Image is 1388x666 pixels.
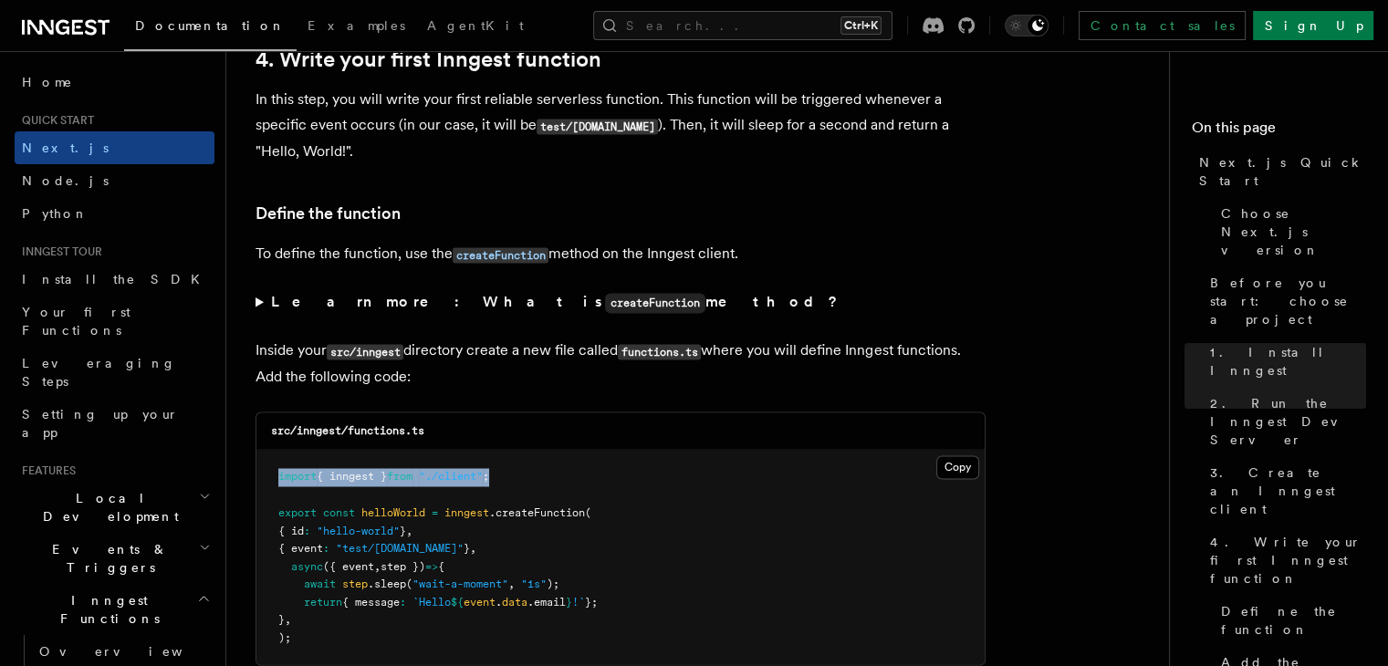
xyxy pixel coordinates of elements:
[508,577,515,589] span: ,
[15,263,214,296] a: Install the SDK
[572,595,585,608] span: !`
[15,347,214,398] a: Leveraging Steps
[416,5,535,49] a: AgentKit
[342,595,400,608] span: { message
[22,305,130,338] span: Your first Functions
[304,577,336,589] span: await
[291,559,323,572] span: async
[22,407,179,440] span: Setting up your app
[1214,197,1366,266] a: Choose Next.js version
[285,612,291,625] span: ,
[387,470,412,483] span: from
[256,87,986,164] p: In this step, you will write your first reliable serverless function. This function will be trigg...
[308,18,405,33] span: Examples
[425,559,438,572] span: =>
[278,630,291,643] span: );
[22,272,211,286] span: Install the SDK
[400,524,406,536] span: }
[483,470,489,483] span: ;
[374,559,381,572] span: ,
[427,18,524,33] span: AgentKit
[444,505,489,518] span: inngest
[22,206,89,221] span: Python
[304,524,310,536] span: :
[496,595,502,608] span: .
[336,541,464,554] span: "test/[DOMAIN_NAME]"
[1192,146,1366,197] a: Next.js Quick Start
[256,289,986,316] summary: Learn more: What iscreateFunctionmethod?
[327,344,403,359] code: src/inngest
[1079,11,1246,40] a: Contact sales
[406,524,412,536] span: ,
[15,245,102,259] span: Inngest tour
[400,595,406,608] span: :
[451,595,464,608] span: ${
[368,577,406,589] span: .sleep
[1210,463,1366,518] span: 3. Create an Inngest client
[15,482,214,533] button: Local Development
[15,533,214,584] button: Events & Triggers
[585,595,598,608] span: };
[15,591,197,628] span: Inngest Functions
[1210,343,1366,380] span: 1. Install Inngest
[605,293,705,313] code: createFunction
[317,470,387,483] span: { inngest }
[521,577,547,589] span: "1s"
[1253,11,1373,40] a: Sign Up
[15,66,214,99] a: Home
[323,505,355,518] span: const
[15,113,94,128] span: Quick start
[585,505,591,518] span: (
[840,16,882,35] kbd: Ctrl+K
[278,612,285,625] span: }
[317,524,400,536] span: "hello-world"
[1005,15,1049,36] button: Toggle dark mode
[256,338,986,390] p: Inside your directory create a new file called where you will define Inngest functions. Add the f...
[1199,153,1366,190] span: Next.js Quick Start
[22,140,109,155] span: Next.js
[489,505,585,518] span: .createFunction
[271,293,841,310] strong: Learn more: What is method?
[381,559,425,572] span: step })
[15,540,199,577] span: Events & Triggers
[135,18,286,33] span: Documentation
[22,73,73,91] span: Home
[15,398,214,449] a: Setting up your app
[39,644,227,659] span: Overview
[278,505,317,518] span: export
[566,595,572,608] span: }
[1203,526,1366,595] a: 4. Write your first Inngest function
[464,541,470,554] span: }
[537,119,658,134] code: test/[DOMAIN_NAME]
[297,5,416,49] a: Examples
[1214,595,1366,646] a: Define the function
[936,455,979,479] button: Copy
[1203,387,1366,456] a: 2. Run the Inngest Dev Server
[15,296,214,347] a: Your first Functions
[15,489,199,526] span: Local Development
[453,245,548,262] a: createFunction
[271,424,424,437] code: src/inngest/functions.ts
[527,595,566,608] span: .email
[342,577,368,589] span: step
[470,541,476,554] span: ,
[406,577,412,589] span: (
[412,595,451,608] span: `Hello
[502,595,527,608] span: data
[464,595,496,608] span: event
[15,584,214,635] button: Inngest Functions
[323,559,374,572] span: ({ event
[256,47,601,72] a: 4. Write your first Inngest function
[618,344,701,359] code: functions.ts
[15,197,214,230] a: Python
[1221,204,1366,259] span: Choose Next.js version
[304,595,342,608] span: return
[412,577,508,589] span: "wait-a-moment"
[278,470,317,483] span: import
[1203,266,1366,336] a: Before you start: choose a project
[256,201,401,226] a: Define the function
[1210,533,1366,588] span: 4. Write your first Inngest function
[432,505,438,518] span: =
[1192,117,1366,146] h4: On this page
[1210,274,1366,328] span: Before you start: choose a project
